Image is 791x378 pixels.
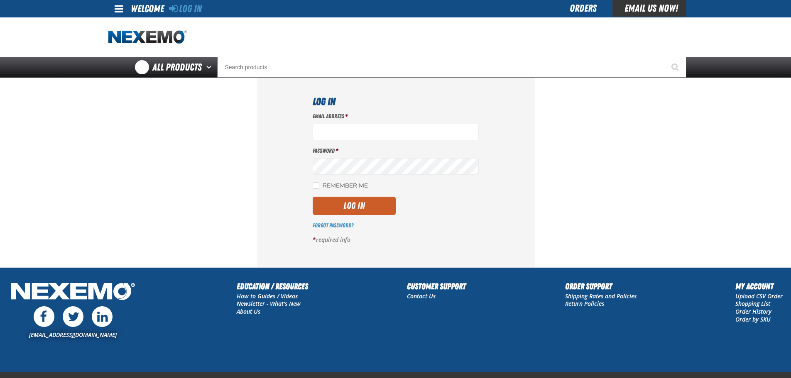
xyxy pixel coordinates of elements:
a: Shopping List [735,300,770,307]
label: Email Address [313,112,479,120]
a: Contact Us [407,292,436,300]
a: Order History [735,307,771,315]
h2: Order Support [565,280,637,293]
h2: My Account [735,280,783,293]
button: Log In [313,197,396,215]
input: Search [217,57,686,78]
input: Remember Me [313,182,319,189]
a: About Us [237,307,260,315]
a: [EMAIL_ADDRESS][DOMAIN_NAME] [29,331,117,339]
label: Password [313,147,479,155]
button: Open All Products pages [203,57,217,78]
a: Newsletter - What's New [237,300,301,307]
h2: Customer Support [407,280,466,293]
a: Order by SKU [735,315,771,323]
span: All Products [152,60,202,75]
a: Forgot Password? [313,222,353,229]
button: Start Searching [666,57,686,78]
h2: Education / Resources [237,280,308,293]
a: Return Policies [565,300,604,307]
h1: Log In [313,94,479,109]
a: Home [108,30,187,44]
a: Log In [169,3,202,15]
img: Nexemo logo [108,30,187,44]
a: How to Guides / Videos [237,292,298,300]
img: Nexemo Logo [8,280,137,305]
p: required info [313,236,479,244]
label: Remember Me [313,182,368,190]
a: Upload CSV Order [735,292,783,300]
a: Shipping Rates and Policies [565,292,637,300]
